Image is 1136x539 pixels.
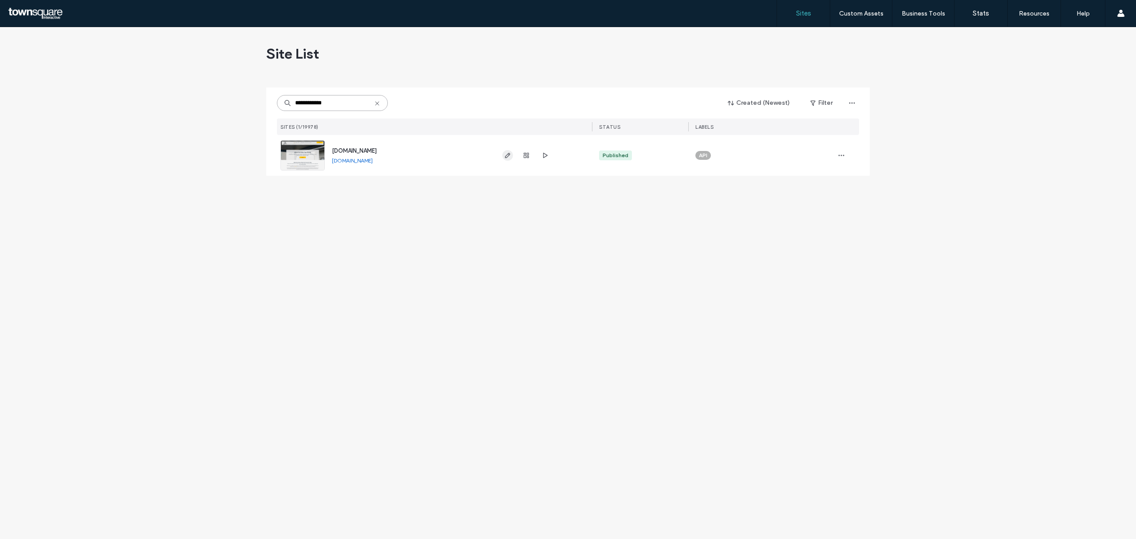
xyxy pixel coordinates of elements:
label: Stats [973,9,989,17]
label: Custom Assets [839,10,884,17]
button: Filter [801,96,841,110]
span: LABELS [695,124,714,130]
label: Sites [796,9,811,17]
a: [DOMAIN_NAME] [332,157,373,164]
span: Site List [266,45,319,63]
label: Business Tools [902,10,945,17]
span: SITES (1/19978) [280,124,319,130]
span: Help [20,6,38,14]
span: STATUS [599,124,620,130]
label: Help [1077,10,1090,17]
div: Published [603,151,628,159]
a: [DOMAIN_NAME] [332,147,377,154]
button: Created (Newest) [720,96,798,110]
span: API [699,151,707,159]
label: Resources [1019,10,1049,17]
